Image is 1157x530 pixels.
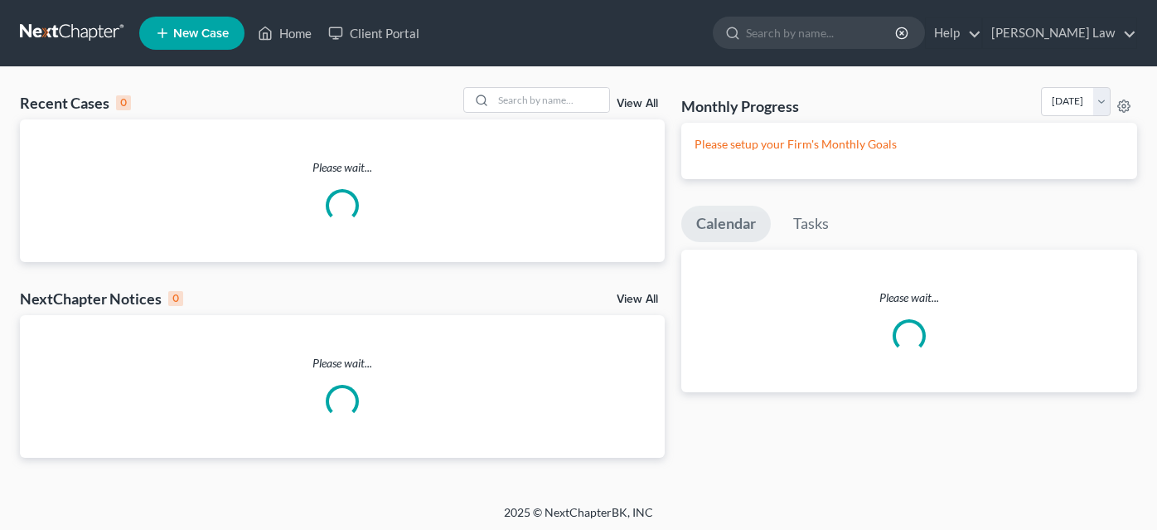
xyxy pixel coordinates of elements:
[493,88,609,112] input: Search by name...
[617,98,658,109] a: View All
[20,355,665,372] p: Please wait...
[926,18,981,48] a: Help
[695,136,1124,153] p: Please setup your Firm's Monthly Goals
[20,159,665,176] p: Please wait...
[778,206,844,242] a: Tasks
[173,27,229,40] span: New Case
[20,93,131,113] div: Recent Cases
[983,18,1136,48] a: [PERSON_NAME] Law
[320,18,428,48] a: Client Portal
[681,96,799,116] h3: Monthly Progress
[249,18,320,48] a: Home
[681,289,1137,306] p: Please wait...
[746,17,898,48] input: Search by name...
[20,289,183,309] div: NextChapter Notices
[681,206,771,242] a: Calendar
[116,95,131,110] div: 0
[168,291,183,306] div: 0
[617,294,658,305] a: View All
